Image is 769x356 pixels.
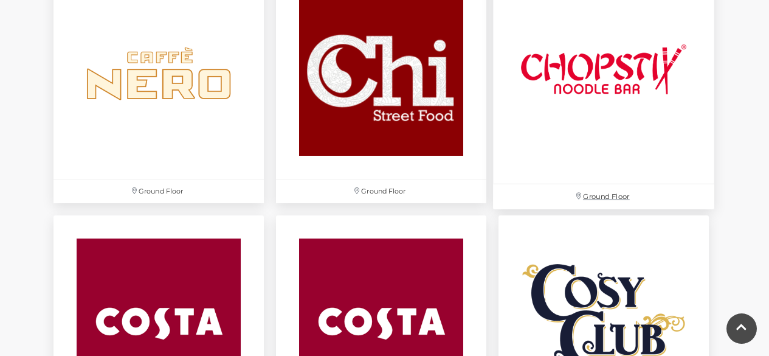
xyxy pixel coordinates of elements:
p: Ground Floor [53,180,264,203]
p: Ground Floor [493,184,714,209]
p: Ground Floor [276,180,486,203]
